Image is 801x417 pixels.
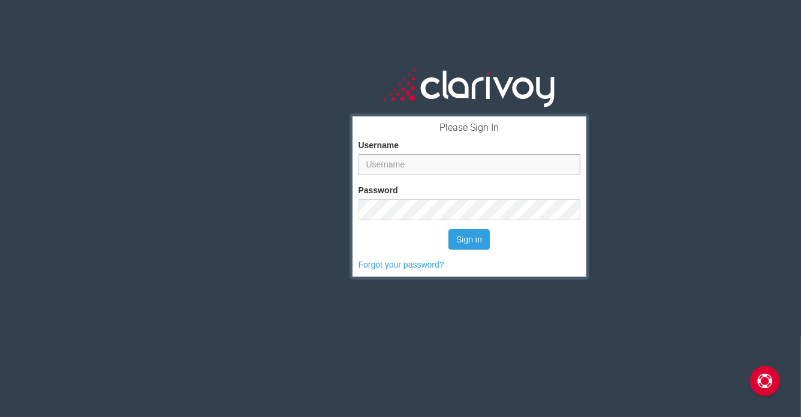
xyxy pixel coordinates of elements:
[448,229,490,250] button: Sign in
[384,66,555,109] img: clarivoy_whitetext_transbg.svg
[359,139,399,151] label: Username
[359,154,580,175] input: Username
[359,122,580,133] h3: Please Sign In
[359,184,398,196] label: Password
[359,260,444,269] a: Forgot your password?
